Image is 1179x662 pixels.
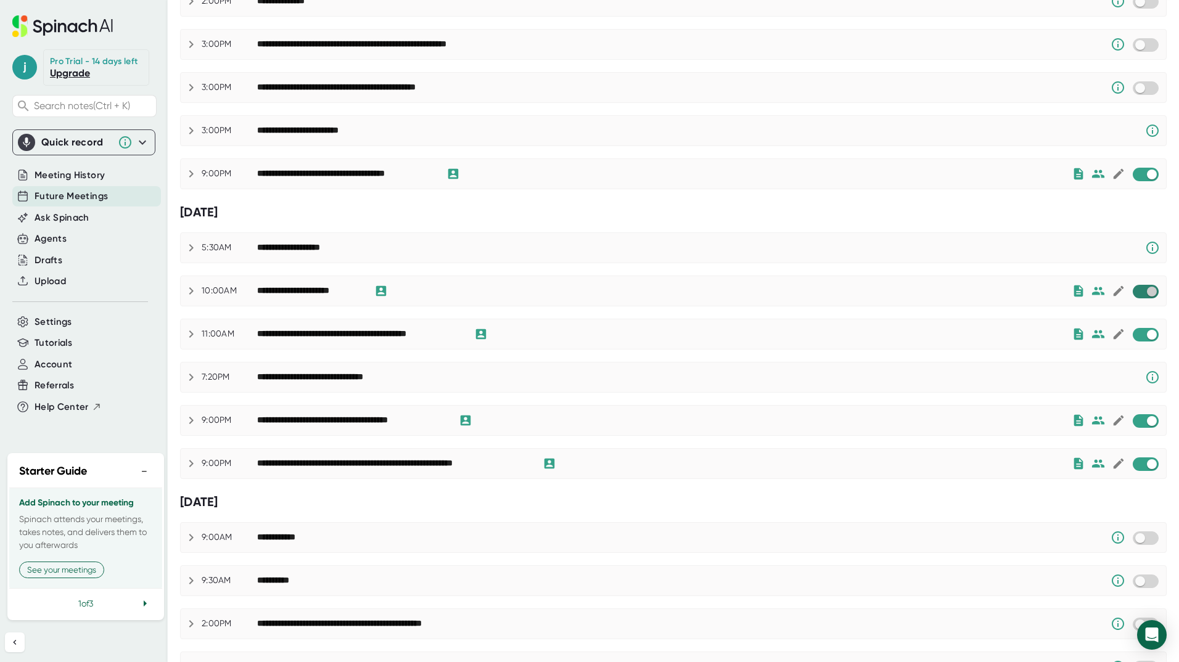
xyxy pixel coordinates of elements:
div: 10:00AM [202,285,257,296]
div: [DATE] [180,205,1167,220]
div: 3:00PM [202,82,257,93]
span: Search notes (Ctrl + K) [34,100,153,112]
svg: Someone has manually disabled Spinach from this meeting. [1111,573,1125,588]
p: Spinach attends your meetings, takes notes, and delivers them to you afterwards [19,513,152,552]
span: j [12,55,37,80]
button: See your meetings [19,562,104,578]
svg: Spinach requires a video conference link. [1145,240,1160,255]
div: 9:00AM [202,532,257,543]
span: Help Center [35,400,89,414]
button: Settings [35,315,72,329]
div: 3:00PM [202,125,257,136]
button: Meeting History [35,168,105,182]
div: 2:00PM [202,618,257,629]
button: − [136,462,152,480]
div: 5:30AM [202,242,257,253]
a: Upgrade [50,67,90,79]
div: Pro Trial - 14 days left [50,56,138,67]
svg: Someone has manually disabled Spinach from this meeting. [1111,616,1125,631]
button: Help Center [35,400,102,414]
div: Quick record [41,136,112,149]
button: Collapse sidebar [5,632,25,652]
svg: Someone has manually disabled Spinach from this meeting. [1111,530,1125,545]
span: 1 of 3 [78,599,93,608]
div: [DATE] [180,494,1167,510]
button: Future Meetings [35,189,108,203]
button: Tutorials [35,336,72,350]
div: 9:00PM [202,168,257,179]
div: 11:00AM [202,329,257,340]
div: Quick record [18,130,150,155]
h3: Add Spinach to your meeting [19,498,152,508]
div: 7:20PM [202,372,257,383]
div: 9:30AM [202,575,257,586]
div: 3:00PM [202,39,257,50]
svg: Spinach requires a video conference link. [1145,123,1160,138]
h2: Starter Guide [19,463,87,480]
svg: Someone has manually disabled Spinach from this meeting. [1111,37,1125,52]
button: Drafts [35,253,62,268]
div: 9:00PM [202,458,257,469]
div: 9:00PM [202,415,257,426]
button: Account [35,358,72,372]
button: Referrals [35,378,74,393]
button: Agents [35,232,67,246]
svg: Someone has manually disabled Spinach from this meeting. [1111,80,1125,95]
button: Upload [35,274,66,288]
div: Open Intercom Messenger [1137,620,1167,650]
button: Ask Spinach [35,211,89,225]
